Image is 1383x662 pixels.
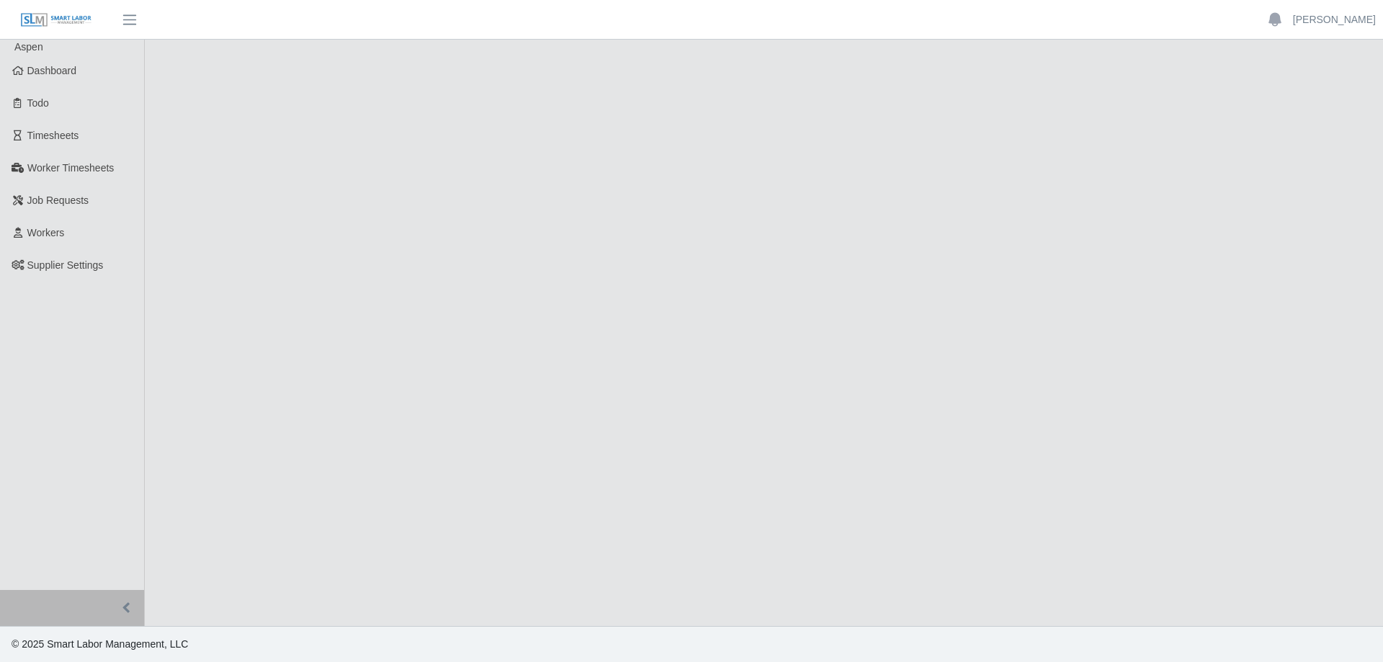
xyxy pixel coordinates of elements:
span: Supplier Settings [27,259,104,271]
span: Job Requests [27,194,89,206]
img: SLM Logo [20,12,92,28]
span: Timesheets [27,130,79,141]
span: Worker Timesheets [27,162,114,174]
span: © 2025 Smart Labor Management, LLC [12,638,188,650]
span: Todo [27,97,49,109]
span: Workers [27,227,65,238]
span: Aspen [14,41,43,53]
a: [PERSON_NAME] [1293,12,1376,27]
span: Dashboard [27,65,77,76]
